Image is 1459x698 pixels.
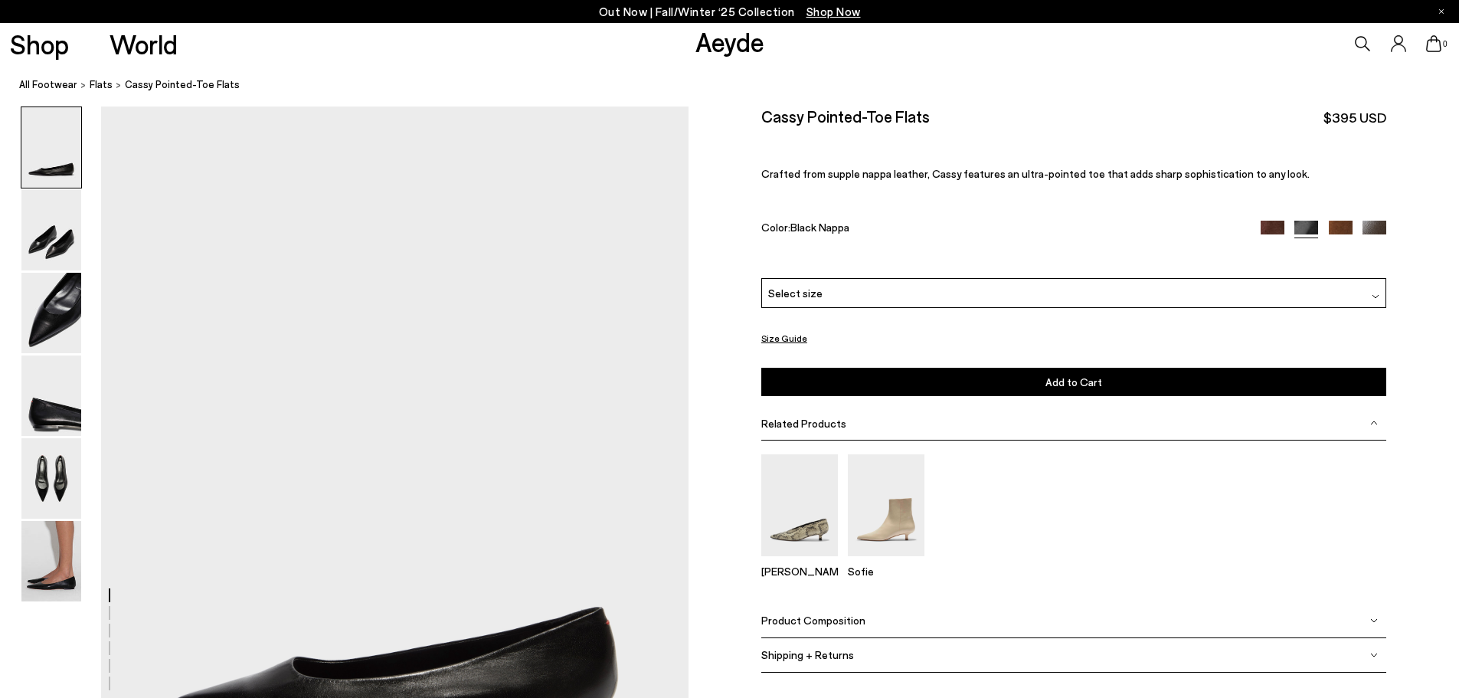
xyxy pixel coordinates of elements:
h2: Cassy Pointed-Toe Flats [761,107,930,126]
img: Cassy Pointed-Toe Flats - Image 6 [21,521,81,601]
img: Cassy Pointed-Toe Flats - Image 4 [21,356,81,436]
img: svg%3E [1372,293,1379,300]
img: Cassy Pointed-Toe Flats - Image 3 [21,273,81,353]
p: Out Now | Fall/Winter ‘25 Collection [599,2,861,21]
a: Sofie Leather Ankle Boots Sofie [848,546,924,578]
a: Aeyde [695,25,764,57]
span: Shipping + Returns [761,649,854,662]
button: Add to Cart [761,368,1386,396]
a: 0 [1426,35,1441,52]
img: Sofie Leather Ankle Boots [848,454,924,556]
img: svg%3E [1370,651,1378,659]
a: flats [90,77,113,93]
p: Sofie [848,565,924,578]
button: Size Guide [761,329,807,348]
a: Clara Pointed-Toe Pumps [PERSON_NAME] [761,546,838,578]
span: Cassy Pointed-Toe Flats [125,77,240,93]
span: Add to Cart [1045,375,1102,388]
img: Clara Pointed-Toe Pumps [761,454,838,556]
span: Product Composition [761,614,865,628]
div: Color: [761,221,1241,238]
img: Cassy Pointed-Toe Flats - Image 1 [21,107,81,188]
a: World [110,31,178,57]
p: Crafted from supple nappa leather, Cassy features an ultra-pointed toe that adds sharp sophistica... [761,168,1386,181]
img: Cassy Pointed-Toe Flats - Image 5 [21,438,81,519]
a: Shop [10,31,69,57]
span: Navigate to /collections/new-in [806,5,861,18]
img: Cassy Pointed-Toe Flats - Image 2 [21,190,81,270]
span: Select size [768,286,823,302]
span: flats [90,78,113,90]
span: $395 USD [1323,108,1386,127]
img: svg%3E [1370,617,1378,624]
span: Black Nappa [790,221,849,234]
span: Related Products [761,417,846,430]
a: All Footwear [19,77,77,93]
span: 0 [1441,40,1449,48]
p: [PERSON_NAME] [761,565,838,578]
nav: breadcrumb [19,64,1459,107]
img: svg%3E [1370,419,1378,427]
